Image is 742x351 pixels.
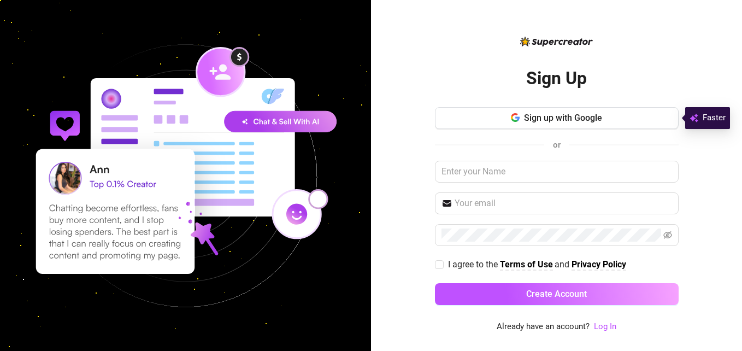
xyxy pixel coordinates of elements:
[455,197,672,210] input: Your email
[500,259,553,270] strong: Terms of Use
[663,231,672,239] span: eye-invisible
[526,67,587,90] h2: Sign Up
[524,113,602,123] span: Sign up with Google
[435,107,679,129] button: Sign up with Google
[497,320,590,334] span: Already have an account?
[572,259,626,271] a: Privacy Policy
[526,289,587,299] span: Create Account
[594,321,616,331] a: Log In
[553,140,561,150] span: or
[690,112,698,125] img: svg%3e
[500,259,553,271] a: Terms of Use
[448,259,500,270] span: I agree to the
[594,320,616,334] a: Log In
[555,259,572,270] span: and
[435,283,679,305] button: Create Account
[572,259,626,270] strong: Privacy Policy
[435,161,679,183] input: Enter your Name
[520,37,593,46] img: logo-BBDzfeDw.svg
[703,112,726,125] span: Faster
